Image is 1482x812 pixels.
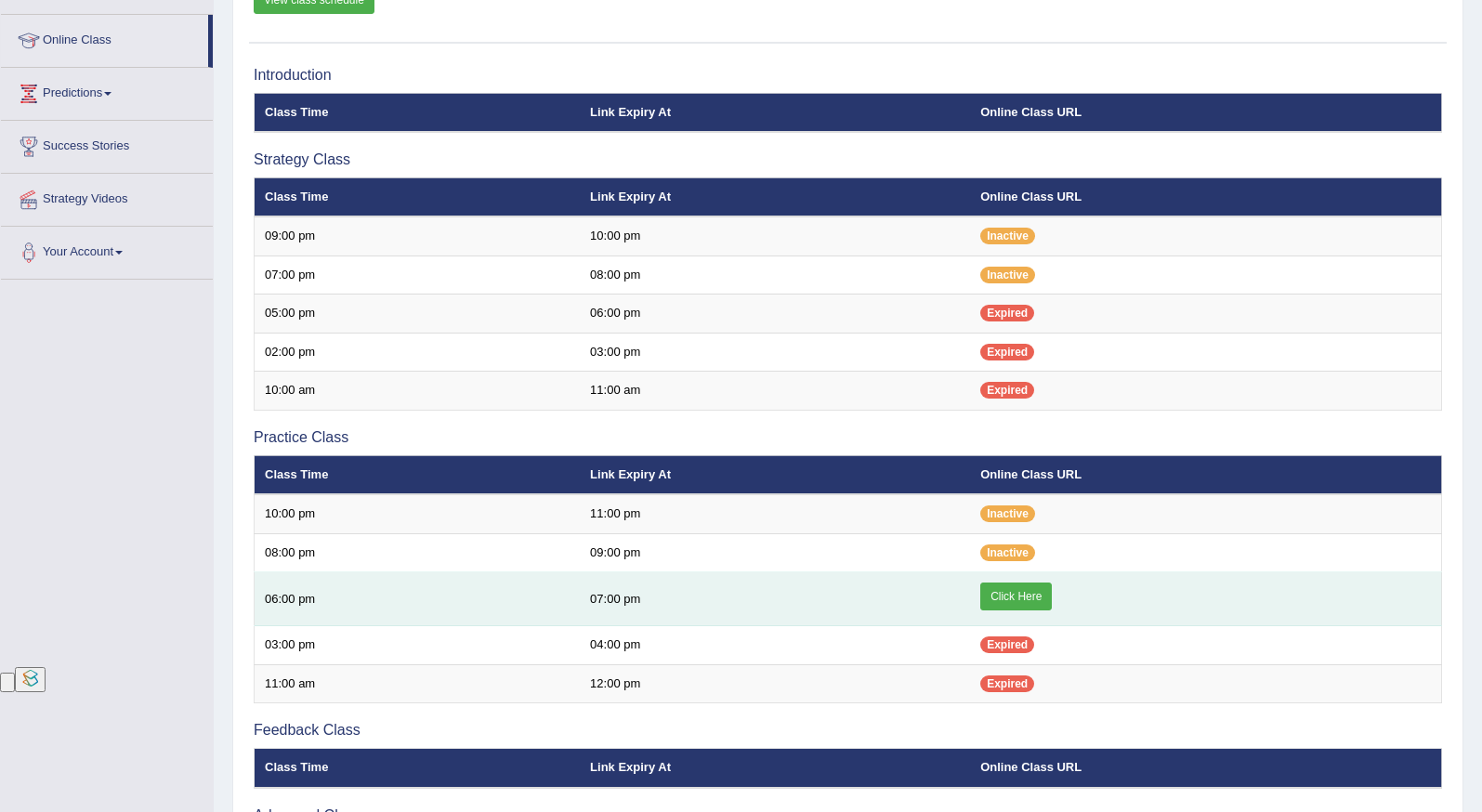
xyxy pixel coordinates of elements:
[254,151,1442,168] h3: Strategy Class
[255,177,581,216] th: Class Time
[580,455,970,494] th: Link Expiry At
[255,664,581,703] td: 11:00 am
[970,93,1441,132] th: Online Class URL
[255,455,581,494] th: Class Time
[255,93,581,132] th: Class Time
[580,255,970,295] td: 08:00 pm
[255,572,581,626] td: 06:00 pm
[255,255,581,295] td: 07:00 pm
[255,626,581,665] td: 03:00 pm
[1,121,213,167] a: Success Stories
[580,572,970,626] td: 07:00 pm
[255,333,581,372] td: 02:00 pm
[255,216,581,255] td: 09:00 pm
[980,636,1034,653] span: Expired
[980,305,1034,321] span: Expired
[580,494,970,533] td: 11:00 pm
[580,664,970,703] td: 12:00 pm
[254,429,1442,446] h3: Practice Class
[980,344,1034,360] span: Expired
[254,67,1442,84] h3: Introduction
[970,455,1441,494] th: Online Class URL
[1,227,213,273] a: Your Account
[980,544,1035,561] span: Inactive
[580,295,970,334] td: 06:00 pm
[580,333,970,372] td: 03:00 pm
[255,494,581,533] td: 10:00 pm
[580,177,970,216] th: Link Expiry At
[1,68,213,114] a: Predictions
[980,228,1035,244] span: Inactive
[255,372,581,411] td: 10:00 am
[580,93,970,132] th: Link Expiry At
[980,382,1034,399] span: Expired
[1,15,208,61] a: Online Class
[980,267,1035,283] span: Inactive
[580,372,970,411] td: 11:00 am
[1,174,213,220] a: Strategy Videos
[980,505,1035,522] span: Inactive
[970,177,1441,216] th: Online Class URL
[255,295,581,334] td: 05:00 pm
[580,216,970,255] td: 10:00 pm
[580,533,970,572] td: 09:00 pm
[255,533,581,572] td: 08:00 pm
[580,626,970,665] td: 04:00 pm
[980,583,1052,610] a: Click Here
